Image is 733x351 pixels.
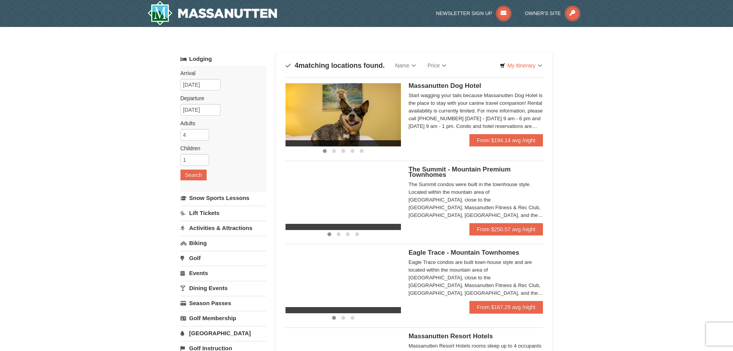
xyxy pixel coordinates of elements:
[469,134,543,146] a: From $194.14 avg /night
[409,82,481,89] span: Massanutten Dog Hotel
[409,166,511,178] span: The Summit - Mountain Premium Townhomes
[409,333,493,340] span: Massanutten Resort Hotels
[180,144,260,152] label: Children
[180,266,266,280] a: Events
[409,249,519,256] span: Eagle Trace - Mountain Townhomes
[147,1,277,25] a: Massanutten Resort
[389,58,422,73] a: Name
[180,326,266,340] a: [GEOGRAPHIC_DATA]
[525,10,580,16] a: Owner's Site
[180,236,266,250] a: Biking
[525,10,561,16] span: Owner's Site
[409,181,543,219] div: The Summit condos were built in the townhouse style. Located within the mountain area of [GEOGRAP...
[180,251,266,265] a: Golf
[495,60,547,71] a: My Itinerary
[180,311,266,325] a: Golf Membership
[469,223,543,235] a: From $250.57 avg /night
[436,10,511,16] a: Newsletter Sign Up
[180,94,260,102] label: Departure
[409,259,543,297] div: Eagle Trace condos are built town-house style and are located within the mountain area of [GEOGRA...
[180,119,260,127] label: Adults
[409,92,543,130] div: Start wagging your tails because Massanutten Dog Hotel is the place to stay with your canine trav...
[180,69,260,77] label: Arrival
[469,301,543,313] a: From $167.29 avg /night
[436,10,492,16] span: Newsletter Sign Up
[422,58,452,73] a: Price
[180,52,266,66] a: Lodging
[180,191,266,205] a: Snow Sports Lessons
[180,221,266,235] a: Activities & Attractions
[180,296,266,310] a: Season Passes
[180,206,266,220] a: Lift Tickets
[180,281,266,295] a: Dining Events
[180,170,207,180] button: Search
[147,1,277,25] img: Massanutten Resort Logo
